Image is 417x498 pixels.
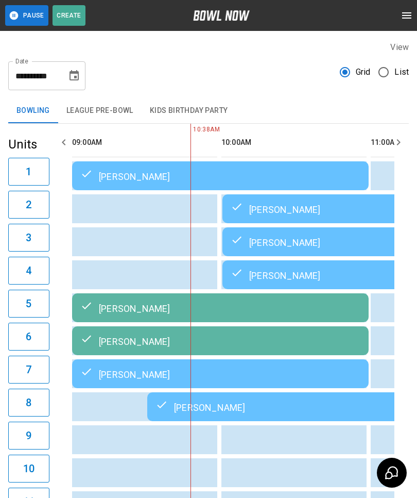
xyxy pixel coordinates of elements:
div: [PERSON_NAME] [80,170,360,182]
button: Bowling [8,98,58,123]
h6: 4 [26,262,31,279]
button: Create [53,5,85,26]
button: 4 [8,257,49,285]
span: List [394,66,409,78]
div: [PERSON_NAME] [80,302,360,314]
h6: 3 [26,229,31,246]
div: [PERSON_NAME] [80,335,360,347]
button: Pause [5,5,48,26]
th: 09:00AM [72,128,217,157]
button: 5 [8,290,49,318]
button: 3 [8,224,49,252]
span: 10:38AM [190,125,193,135]
div: [PERSON_NAME] [80,368,360,380]
h6: 6 [26,328,31,345]
h6: 8 [26,394,31,411]
button: 2 [8,191,49,219]
th: 10:00AM [221,128,367,157]
button: 1 [8,158,49,186]
h6: 9 [26,427,31,444]
img: logo [193,10,250,21]
button: Choose date, selected date is Aug 10, 2025 [64,65,84,86]
button: Kids Birthday Party [142,98,236,123]
h6: 10 [23,460,34,477]
button: 8 [8,389,49,417]
button: 10 [8,455,49,483]
button: 9 [8,422,49,450]
button: League Pre-Bowl [58,98,142,123]
h5: Units [8,136,49,153]
div: inventory tabs [8,98,409,123]
button: 6 [8,323,49,351]
button: open drawer [396,5,417,26]
h6: 2 [26,196,31,213]
h6: 7 [26,361,31,378]
h6: 5 [26,295,31,312]
span: Grid [356,66,371,78]
label: View [390,42,409,52]
h6: 1 [26,163,31,180]
button: 7 [8,356,49,384]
